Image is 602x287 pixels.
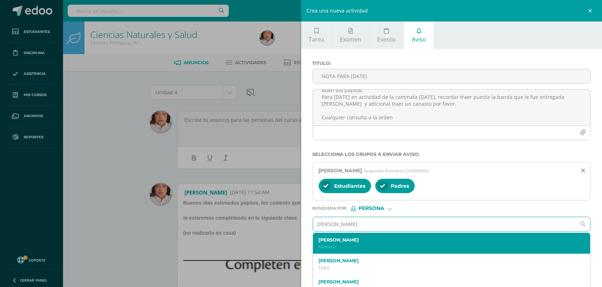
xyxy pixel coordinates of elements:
label: [PERSON_NAME] [319,279,573,284]
label: [PERSON_NAME] [319,237,573,243]
a: Examen [332,21,369,49]
label: [PERSON_NAME] [319,258,573,263]
span: Tarea [309,35,324,43]
span: Aviso [412,35,426,43]
span: Segundo Primaria COS00903 [364,168,429,173]
span: Padres [391,183,409,189]
a: Aviso [404,21,434,49]
label: Titulo : [313,61,591,66]
label: Selecciona los grupos a enviar aviso : [313,152,591,157]
p: Tutor [319,264,573,271]
input: Ej. Mario Galindo [313,217,576,231]
span: Estudiantes [334,183,366,189]
span: Evento [377,35,396,43]
span: Examen [340,35,361,43]
input: Titulo [313,69,591,83]
span: [PERSON_NAME] [319,167,362,174]
p: Maestro [319,244,573,250]
textarea: Buen día papitos Para [DATE] en actividad de la caminata [DATE], recordar traer puesta la banda q... [313,90,591,125]
div: [object Object] [351,206,405,211]
span: Persona [359,206,385,210]
a: Tarea [301,21,332,49]
span: Búsqueda por : [313,206,347,210]
a: Evento [370,21,404,49]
